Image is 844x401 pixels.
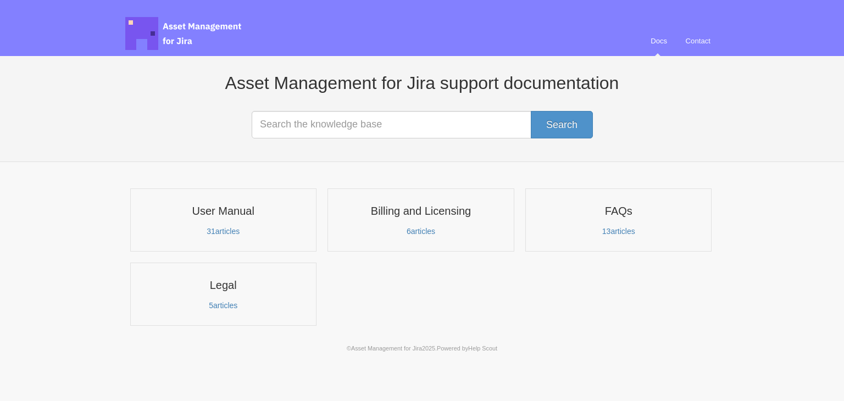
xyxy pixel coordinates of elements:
[130,263,316,326] a: Legal 5articles
[137,300,309,310] p: articles
[137,204,309,218] h3: User Manual
[137,278,309,292] h3: Legal
[525,188,712,252] a: FAQs 13articles
[437,345,497,352] span: Powered by
[252,111,592,138] input: Search the knowledge base
[130,188,316,252] a: User Manual 31articles
[351,345,422,352] a: Asset Management for Jira
[532,204,704,218] h3: FAQs
[532,226,704,236] p: articles
[209,301,213,310] span: 5
[125,17,243,50] span: Asset Management for Jira Docs
[137,226,309,236] p: articles
[602,227,611,236] span: 13
[125,343,719,353] p: © 2025.
[335,226,507,236] p: articles
[531,111,593,138] button: Search
[407,227,411,236] span: 6
[327,188,514,252] a: Billing and Licensing 6articles
[335,204,507,218] h3: Billing and Licensing
[546,119,578,130] span: Search
[642,26,675,56] a: Docs
[468,345,497,352] a: Help Scout
[207,227,215,236] span: 31
[678,26,719,56] a: Contact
